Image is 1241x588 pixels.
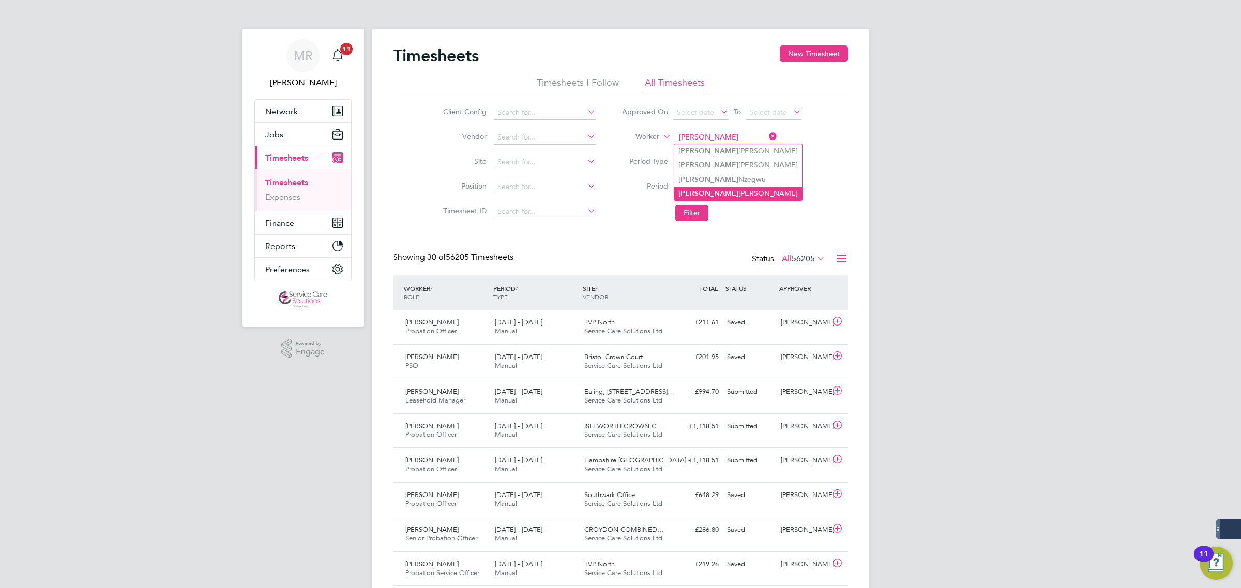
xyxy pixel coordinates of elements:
[265,178,308,188] a: Timesheets
[495,396,517,405] span: Manual
[440,107,487,116] label: Client Config
[777,418,830,435] div: [PERSON_NAME]
[584,352,643,361] span: Bristol Crown Court
[777,314,830,331] div: [PERSON_NAME]
[494,155,596,169] input: Search for...
[584,422,663,430] span: ISLEWORTH CROWN C…
[265,106,298,116] span: Network
[491,279,580,306] div: PERIOD
[750,107,787,117] span: Select date
[584,525,664,534] span: CROYDON COMBINED…
[340,43,353,55] span: 11
[516,284,518,292] span: /
[613,132,659,142] label: Worker
[327,39,348,72] a: 11
[669,452,723,469] div: £1,118.51
[265,153,308,163] span: Timesheets
[254,291,352,308] a: Go to home page
[495,422,542,430] span: [DATE] - [DATE]
[723,418,777,435] div: Submitted
[296,339,325,348] span: Powered by
[255,100,351,122] button: Network
[669,556,723,573] div: £219.26
[430,284,432,292] span: /
[584,456,697,465] span: Hampshire [GEOGRAPHIC_DATA] -…
[296,348,325,357] span: Engage
[405,318,459,327] span: [PERSON_NAME]
[495,465,517,473] span: Manual
[393,252,516,263] div: Showing
[580,279,670,306] div: SITE
[495,490,542,499] span: [DATE] - [DATE]
[723,521,777,538] div: Saved
[405,361,418,370] span: PSO
[669,314,723,331] div: £211.61
[405,525,459,534] span: [PERSON_NAME]
[255,169,351,211] div: Timesheets
[622,107,668,116] label: Approved On
[584,490,635,499] span: Southwark Office
[495,534,517,543] span: Manual
[678,147,738,156] b: [PERSON_NAME]
[255,123,351,146] button: Jobs
[584,534,662,543] span: Service Care Solutions Ltd
[537,76,619,95] li: Timesheets I Follow
[584,560,615,568] span: TVP North
[405,534,477,543] span: Senior Probation Officer
[495,352,542,361] span: [DATE] - [DATE]
[584,465,662,473] span: Service Care Solutions Ltd
[255,146,351,169] button: Timesheets
[1200,547,1233,580] button: Open Resource Center, 11 new notifications
[723,349,777,366] div: Saved
[669,383,723,400] div: £994.70
[669,487,723,504] div: £648.29
[777,383,830,400] div: [PERSON_NAME]
[265,218,294,228] span: Finance
[723,487,777,504] div: Saved
[777,487,830,504] div: [PERSON_NAME]
[393,45,479,66] h2: Timesheets
[792,254,815,264] span: 56205
[678,189,738,198] b: [PERSON_NAME]
[279,291,327,308] img: servicecare-logo-retina.png
[405,396,465,405] span: Leasehold Manager
[674,144,802,158] li: [PERSON_NAME]
[584,318,615,327] span: TVP North
[584,499,662,508] span: Service Care Solutions Ltd
[493,292,508,301] span: TYPE
[780,45,848,62] button: New Timesheet
[405,465,457,473] span: Probation Officer
[723,556,777,573] div: Saved
[255,235,351,257] button: Reports
[699,284,718,292] span: TOTAL
[495,318,542,327] span: [DATE] - [DATE]
[777,452,830,469] div: [PERSON_NAME]
[255,211,351,234] button: Finance
[405,499,457,508] span: Probation Officer
[294,49,313,63] span: MR
[595,284,597,292] span: /
[242,29,364,327] nav: Main navigation
[427,252,446,262] span: 30 of
[254,76,352,89] span: Matt Robson
[405,490,459,499] span: [PERSON_NAME]
[669,418,723,435] div: £1,118.51
[731,105,744,118] span: To
[584,361,662,370] span: Service Care Solutions Ltd
[495,499,517,508] span: Manual
[440,132,487,141] label: Vendor
[752,252,827,267] div: Status
[265,192,300,202] a: Expenses
[265,130,283,140] span: Jobs
[405,422,459,430] span: [PERSON_NAME]
[584,430,662,439] span: Service Care Solutions Ltd
[281,339,325,359] a: Powered byEngage
[675,130,777,145] input: Search for...
[495,560,542,568] span: [DATE] - [DATE]
[777,279,830,298] div: APPROVER
[622,157,668,166] label: Period Type
[405,352,459,361] span: [PERSON_NAME]
[584,568,662,577] span: Service Care Solutions Ltd
[440,206,487,215] label: Timesheet ID
[494,105,596,120] input: Search for...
